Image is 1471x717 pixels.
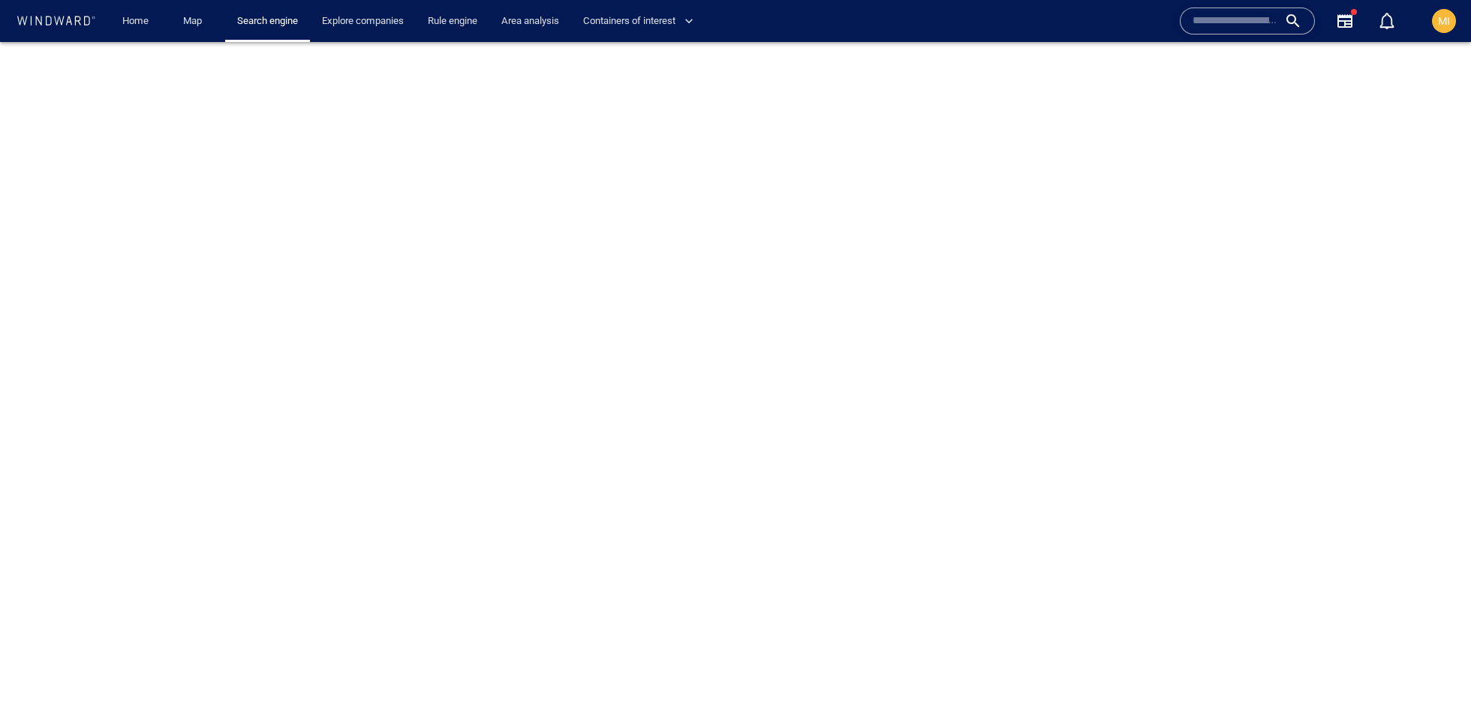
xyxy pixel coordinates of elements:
[116,8,155,34] a: Home
[316,8,410,34] a: Explore companies
[171,8,219,34] button: Map
[577,8,706,34] button: Containers of interest
[583,13,693,30] span: Containers of interest
[1429,6,1459,36] button: MI
[1438,15,1450,27] span: MI
[111,8,159,34] button: Home
[1378,12,1396,30] div: Notification center
[1407,649,1460,706] iframe: Chat
[177,8,213,34] a: Map
[231,8,304,34] a: Search engine
[495,8,565,34] a: Area analysis
[422,8,483,34] a: Rule engine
